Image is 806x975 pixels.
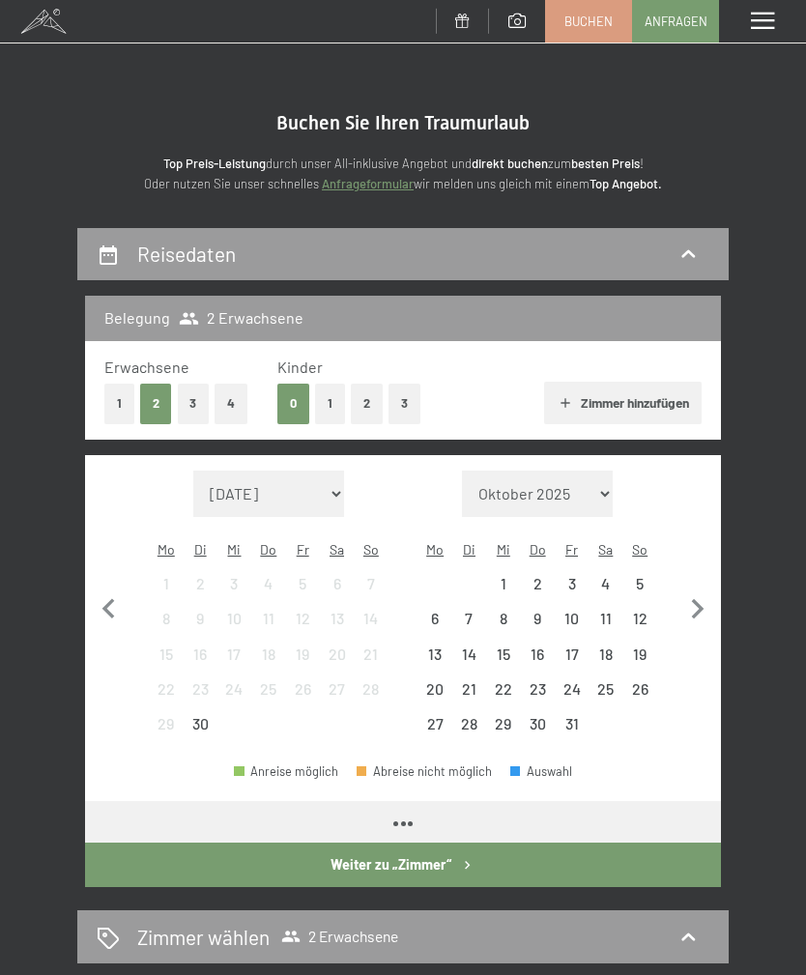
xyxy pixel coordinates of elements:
[555,637,589,671] div: Anreise nicht möglich
[590,611,620,641] div: 11
[320,566,354,600] div: Sat Sep 06 2025
[623,566,657,600] div: Sun Oct 05 2025
[486,637,520,671] div: Wed Oct 15 2025
[417,707,451,741] div: Anreise nicht möglich
[625,576,655,606] div: 5
[623,637,657,671] div: Sun Oct 19 2025
[217,566,251,600] div: Wed Sep 03 2025
[589,672,622,705] div: Sat Oct 25 2025
[281,927,398,946] span: 2 Erwachsene
[151,646,181,676] div: 15
[151,716,181,746] div: 29
[419,716,449,746] div: 27
[565,541,578,558] abbr: Freitag
[426,541,444,558] abbr: Montag
[357,765,492,778] div: Abreise nicht möglich
[330,541,344,558] abbr: Samstag
[452,707,486,741] div: Anreise nicht möglich
[183,672,216,705] div: Tue Sep 23 2025
[183,707,216,741] div: Anreise nicht möglich
[315,384,345,423] button: 1
[520,637,554,671] div: Anreise nicht möglich
[555,707,589,741] div: Anreise nicht möglich
[149,637,183,671] div: Anreise nicht möglich
[320,602,354,636] div: Sat Sep 13 2025
[557,681,587,711] div: 24
[589,602,622,636] div: Sat Oct 11 2025
[354,566,388,600] div: Anreise nicht möglich
[137,923,270,951] h2: Zimmer wählen
[520,707,554,741] div: Anreise nicht möglich
[454,611,484,641] div: 7
[452,707,486,741] div: Tue Oct 28 2025
[217,637,251,671] div: Wed Sep 17 2025
[219,611,249,641] div: 10
[623,566,657,600] div: Anreise nicht möglich
[677,471,718,742] button: Nächster Monat
[452,637,486,671] div: Anreise nicht möglich
[219,681,249,711] div: 24
[219,576,249,606] div: 3
[251,637,285,671] div: Anreise nicht möglich
[557,576,587,606] div: 3
[320,672,354,705] div: Sat Sep 27 2025
[217,672,251,705] div: Wed Sep 24 2025
[104,384,134,423] button: 1
[179,307,303,329] span: 2 Erwachsene
[510,765,572,778] div: Auswahl
[452,637,486,671] div: Tue Oct 14 2025
[288,611,318,641] div: 12
[520,566,554,600] div: Thu Oct 02 2025
[185,646,215,676] div: 16
[286,602,320,636] div: Fri Sep 12 2025
[520,602,554,636] div: Thu Oct 09 2025
[555,637,589,671] div: Fri Oct 17 2025
[297,541,309,558] abbr: Freitag
[217,672,251,705] div: Anreise nicht möglich
[322,611,352,641] div: 13
[522,611,552,641] div: 9
[194,541,207,558] abbr: Dienstag
[623,602,657,636] div: Sun Oct 12 2025
[623,672,657,705] div: Anreise nicht möglich
[104,358,189,376] span: Erwachsene
[354,637,388,671] div: Sun Sep 21 2025
[219,646,249,676] div: 17
[417,602,451,636] div: Anreise nicht möglich
[234,765,338,778] div: Anreise möglich
[417,602,451,636] div: Mon Oct 06 2025
[520,566,554,600] div: Anreise nicht möglich
[322,646,352,676] div: 20
[251,672,285,705] div: Anreise nicht möglich
[389,384,420,423] button: 3
[163,156,266,171] strong: Top Preis-Leistung
[217,602,251,636] div: Anreise nicht möglich
[149,566,183,600] div: Anreise nicht möglich
[632,541,648,558] abbr: Sonntag
[149,707,183,741] div: Anreise nicht möglich
[520,707,554,741] div: Thu Oct 30 2025
[497,541,510,558] abbr: Mittwoch
[320,602,354,636] div: Anreise nicht möglich
[351,384,383,423] button: 2
[488,716,518,746] div: 29
[520,637,554,671] div: Thu Oct 16 2025
[463,541,475,558] abbr: Dienstag
[625,611,655,641] div: 12
[77,154,729,194] p: durch unser All-inklusive Angebot und zum ! Oder nutzen Sie unser schnelles wir melden uns gleich...
[486,566,520,600] div: Anreise nicht möglich
[557,611,587,641] div: 10
[544,382,702,424] button: Zimmer hinzufügen
[354,602,388,636] div: Anreise nicht möglich
[253,681,283,711] div: 25
[215,384,247,423] button: 4
[286,637,320,671] div: Anreise nicht möglich
[183,637,216,671] div: Anreise nicht möglich
[419,611,449,641] div: 6
[555,566,589,600] div: Anreise nicht möglich
[320,566,354,600] div: Anreise nicht möglich
[251,566,285,600] div: Thu Sep 04 2025
[486,672,520,705] div: Anreise nicht möglich
[149,672,183,705] div: Mon Sep 22 2025
[354,566,388,600] div: Sun Sep 07 2025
